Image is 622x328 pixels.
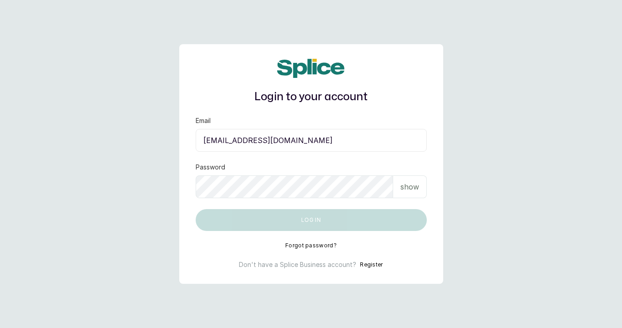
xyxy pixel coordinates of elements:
[239,260,356,269] p: Don't have a Splice Business account?
[285,242,337,249] button: Forgot password?
[196,129,427,152] input: email@acme.com
[360,260,383,269] button: Register
[196,116,211,125] label: Email
[400,181,419,192] p: show
[196,163,225,172] label: Password
[196,209,427,231] button: Log in
[196,89,427,105] h1: Login to your account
